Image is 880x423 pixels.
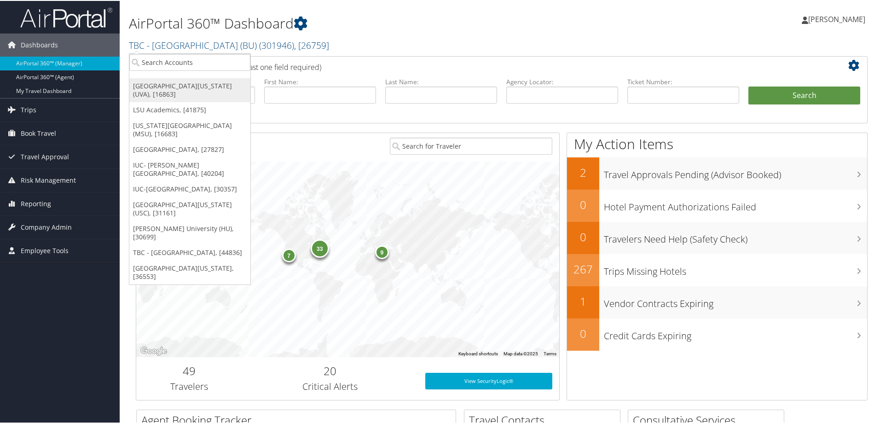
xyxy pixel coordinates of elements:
[259,38,294,51] span: ( 301946 )
[129,244,250,260] a: TBC - [GEOGRAPHIC_DATA], [44836]
[143,379,235,392] h3: Travelers
[129,141,250,156] a: [GEOGRAPHIC_DATA], [27827]
[282,247,295,261] div: 7
[567,261,599,276] h2: 267
[294,38,329,51] span: , [ 26759 ]
[802,5,874,32] a: [PERSON_NAME]
[808,13,865,23] span: [PERSON_NAME]
[425,372,552,388] a: View SecurityLogic®
[504,350,538,355] span: Map data ©2025
[129,156,250,180] a: IUC- [PERSON_NAME][GEOGRAPHIC_DATA], [40204]
[544,350,556,355] a: Terms (opens in new tab)
[567,253,867,285] a: 267Trips Missing Hotels
[129,260,250,284] a: [GEOGRAPHIC_DATA][US_STATE], [36553]
[627,76,739,86] label: Ticket Number:
[21,98,36,121] span: Trips
[21,145,69,168] span: Travel Approval
[604,195,867,213] h3: Hotel Payment Authorizations Failed
[143,362,235,378] h2: 49
[567,164,599,180] h2: 2
[129,180,250,196] a: IUC-[GEOGRAPHIC_DATA], [30357]
[129,13,626,32] h1: AirPortal 360™ Dashboard
[249,362,411,378] h2: 20
[21,238,69,261] span: Employee Tools
[129,77,250,101] a: [GEOGRAPHIC_DATA][US_STATE] (UVA), [16863]
[567,133,867,153] h1: My Action Items
[249,379,411,392] h3: Critical Alerts
[604,292,867,309] h3: Vendor Contracts Expiring
[567,196,599,212] h2: 0
[20,6,112,28] img: airportal-logo.png
[129,117,250,141] a: [US_STATE][GEOGRAPHIC_DATA] (MSU), [16683]
[567,325,599,341] h2: 0
[567,221,867,253] a: 0Travelers Need Help (Safety Check)
[506,76,618,86] label: Agency Locator:
[21,168,76,191] span: Risk Management
[567,156,867,189] a: 2Travel Approvals Pending (Advisor Booked)
[21,33,58,56] span: Dashboards
[385,76,497,86] label: Last Name:
[129,53,250,70] input: Search Accounts
[21,121,56,144] span: Book Travel
[129,101,250,117] a: LSU Academics, [41875]
[233,61,321,71] span: (at least one field required)
[748,86,860,104] button: Search
[310,238,329,256] div: 33
[567,189,867,221] a: 0Hotel Payment Authorizations Failed
[604,227,867,245] h3: Travelers Need Help (Safety Check)
[129,196,250,220] a: [GEOGRAPHIC_DATA][US_STATE] (USC), [31161]
[139,344,169,356] img: Google
[604,163,867,180] h3: Travel Approvals Pending (Advisor Booked)
[567,285,867,318] a: 1Vendor Contracts Expiring
[21,215,72,238] span: Company Admin
[390,137,552,154] input: Search for Traveler
[567,318,867,350] a: 0Credit Cards Expiring
[375,244,388,258] div: 9
[129,220,250,244] a: [PERSON_NAME] University (HU), [30699]
[458,350,498,356] button: Keyboard shortcuts
[143,57,799,73] h2: Airtinerary Lookup
[139,344,169,356] a: Open this area in Google Maps (opens a new window)
[264,76,376,86] label: First Name:
[604,260,867,277] h3: Trips Missing Hotels
[21,191,51,214] span: Reporting
[604,324,867,342] h3: Credit Cards Expiring
[567,228,599,244] h2: 0
[129,38,329,51] a: TBC - [GEOGRAPHIC_DATA] (BU)
[567,293,599,308] h2: 1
